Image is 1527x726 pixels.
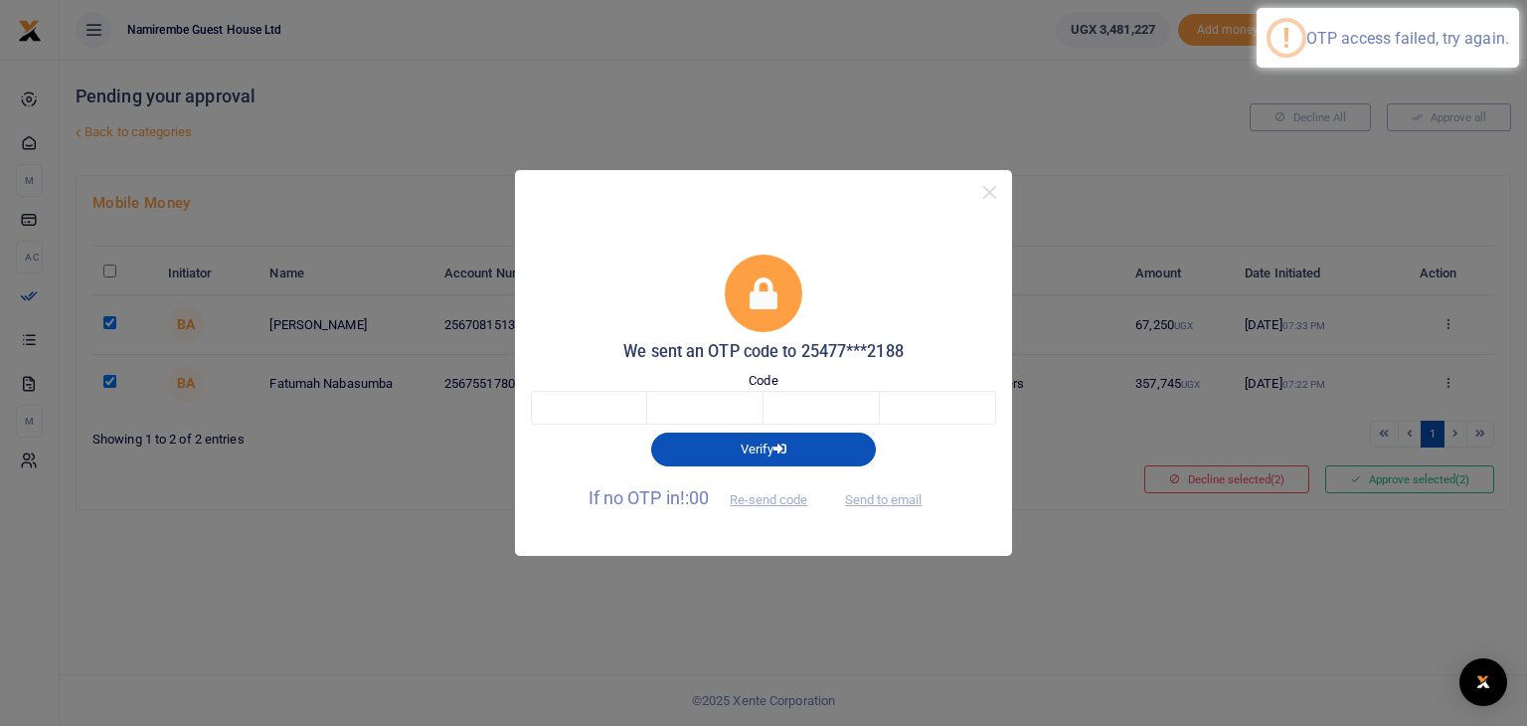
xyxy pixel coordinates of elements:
label: Code [749,371,777,391]
div: Open Intercom Messenger [1459,658,1507,706]
span: !:00 [680,487,709,508]
div: ! [1282,22,1290,54]
div: OTP access failed, try again. [1306,29,1509,48]
span: If no OTP in [589,487,825,508]
h5: We sent an OTP code to 25477***2188 [531,342,996,362]
button: Close [975,178,1004,207]
button: Verify [651,433,876,466]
